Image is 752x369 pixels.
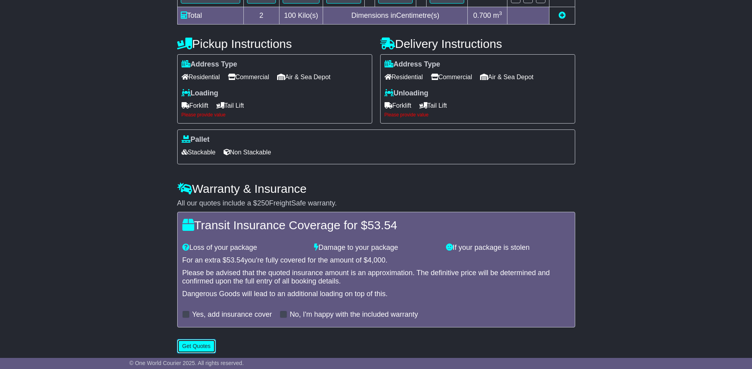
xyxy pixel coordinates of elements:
[182,89,218,98] label: Loading
[385,112,571,118] div: Please provide value
[473,11,491,19] span: 0.700
[182,219,570,232] h4: Transit Insurance Coverage for $
[182,60,237,69] label: Address Type
[257,199,269,207] span: 250
[277,71,331,83] span: Air & Sea Depot
[367,256,385,264] span: 4,000
[182,290,570,299] div: Dangerous Goods will lead to an additional loading on top of this.
[228,71,269,83] span: Commercial
[480,71,534,83] span: Air & Sea Depot
[385,99,411,112] span: Forklift
[182,135,210,144] label: Pallet
[182,269,570,286] div: Please be advised that the quoted insurance amount is an approximation. The definitive price will...
[182,112,368,118] div: Please provide value
[178,243,310,252] div: Loss of your package
[182,99,209,112] span: Forklift
[385,89,429,98] label: Unloading
[224,146,271,158] span: Non Stackable
[279,7,323,25] td: Kilo(s)
[177,199,575,208] div: All our quotes include a $ FreightSafe warranty.
[182,71,220,83] span: Residential
[284,11,296,19] span: 100
[431,71,472,83] span: Commercial
[559,11,566,19] a: Add new item
[310,243,442,252] div: Damage to your package
[182,146,216,158] span: Stackable
[385,71,423,83] span: Residential
[323,7,468,25] td: Dimensions in Centimetre(s)
[385,60,440,69] label: Address Type
[367,219,397,232] span: 53.54
[493,11,502,19] span: m
[227,256,245,264] span: 53.54
[177,37,372,50] h4: Pickup Instructions
[182,256,570,265] div: For an extra $ you're fully covered for the amount of $ .
[290,310,418,319] label: No, I'm happy with the included warranty
[177,339,216,353] button: Get Quotes
[216,99,244,112] span: Tail Lift
[380,37,575,50] h4: Delivery Instructions
[442,243,574,252] div: If your package is stolen
[177,7,243,25] td: Total
[192,310,272,319] label: Yes, add insurance cover
[419,99,447,112] span: Tail Lift
[129,360,244,366] span: © One World Courier 2025. All rights reserved.
[499,10,502,16] sup: 3
[243,7,279,25] td: 2
[177,182,575,195] h4: Warranty & Insurance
